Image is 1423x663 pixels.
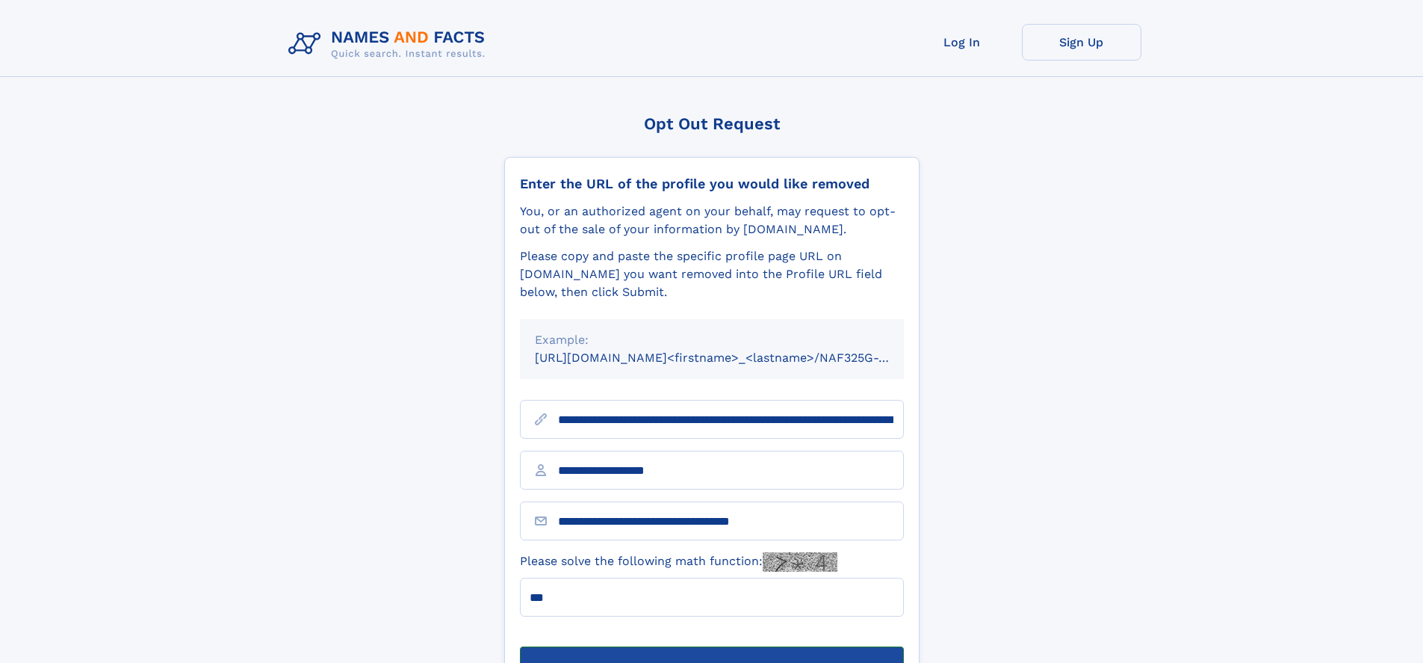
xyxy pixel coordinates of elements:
[504,114,920,133] div: Opt Out Request
[520,552,837,572] label: Please solve the following math function:
[1022,24,1141,61] a: Sign Up
[520,176,904,192] div: Enter the URL of the profile you would like removed
[282,24,497,64] img: Logo Names and Facts
[520,203,904,238] div: You, or an authorized agent on your behalf, may request to opt-out of the sale of your informatio...
[535,331,889,349] div: Example:
[520,247,904,301] div: Please copy and paste the specific profile page URL on [DOMAIN_NAME] you want removed into the Pr...
[902,24,1022,61] a: Log In
[535,351,932,365] small: [URL][DOMAIN_NAME]<firstname>_<lastname>/NAF325G-xxxxxxxx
